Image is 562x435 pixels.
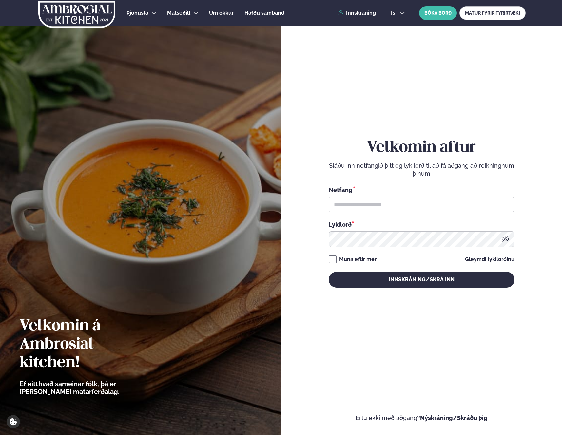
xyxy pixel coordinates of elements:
[20,380,156,396] p: Ef eitthvað sameinar fólk, þá er [PERSON_NAME] matarferðalag.
[419,6,457,20] button: BÓKA BORÐ
[329,185,514,194] div: Netfang
[386,10,410,16] button: is
[20,317,156,372] h2: Velkomin á Ambrosial kitchen!
[329,139,514,157] h2: Velkomin aftur
[329,272,514,288] button: Innskráning/Skrá inn
[391,10,397,16] span: is
[338,10,376,16] a: Innskráning
[167,10,190,16] span: Matseðill
[459,6,526,20] a: MATUR FYRIR FYRIRTÆKI
[329,220,514,229] div: Lykilorð
[244,9,284,17] a: Hafðu samband
[244,10,284,16] span: Hafðu samband
[329,162,514,178] p: Sláðu inn netfangið þitt og lykilorð til að fá aðgang að reikningnum þínum
[465,257,514,262] a: Gleymdi lykilorðinu
[38,1,116,28] img: logo
[167,9,190,17] a: Matseðill
[7,415,20,428] a: Cookie settings
[209,10,234,16] span: Um okkur
[209,9,234,17] a: Um okkur
[420,414,488,421] a: Nýskráning/Skráðu þig
[301,414,543,422] p: Ertu ekki með aðgang?
[126,9,148,17] a: Þjónusta
[126,10,148,16] span: Þjónusta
